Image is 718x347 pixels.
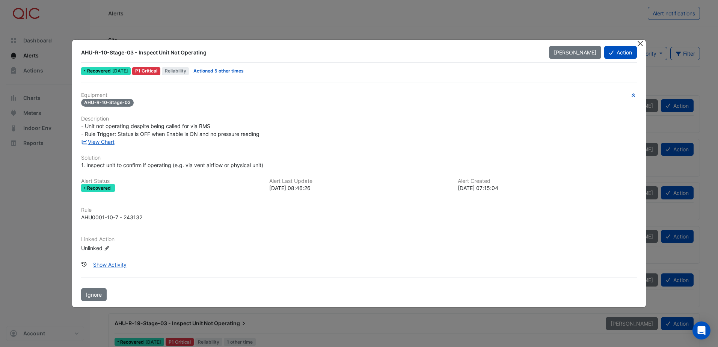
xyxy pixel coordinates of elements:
[81,244,171,252] div: Unlinked
[88,258,131,271] button: Show Activity
[86,291,102,298] span: Ignore
[81,116,637,122] h6: Description
[81,213,142,221] div: AHU0001-10-7 - 243132
[269,178,448,184] h6: Alert Last Update
[81,139,115,145] a: View Chart
[81,178,260,184] h6: Alert Status
[81,236,637,243] h6: Linked Action
[604,46,637,59] button: Action
[81,49,540,56] div: AHU-R-10-Stage-03 - Inspect Unit Not Operating
[458,184,637,192] div: [DATE] 07:15:04
[81,288,107,301] button: Ignore
[81,99,134,107] span: AHU-R-10-Stage-03
[554,49,596,56] span: [PERSON_NAME]
[637,40,644,48] button: Close
[81,162,263,168] span: 1. Inspect unit to confirm if operating (e.g. via vent airflow or physical unit)
[87,69,112,73] span: Recovered
[269,184,448,192] div: [DATE] 08:46:26
[458,178,637,184] h6: Alert Created
[193,68,244,74] a: Actioned 5 other times
[162,67,189,75] span: Reliability
[81,92,637,98] h6: Equipment
[692,321,710,339] div: Open Intercom Messenger
[81,123,259,137] span: - Unit not operating despite being called for via BMS - Rule Trigger: Status is OFF when Enable i...
[87,186,112,190] span: Recovered
[81,155,637,161] h6: Solution
[132,67,160,75] div: P1 Critical
[104,246,110,251] fa-icon: Edit Linked Action
[112,68,128,74] span: Sun 28-Sep-2025 08:46 AEST
[549,46,601,59] button: [PERSON_NAME]
[81,207,637,213] h6: Rule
